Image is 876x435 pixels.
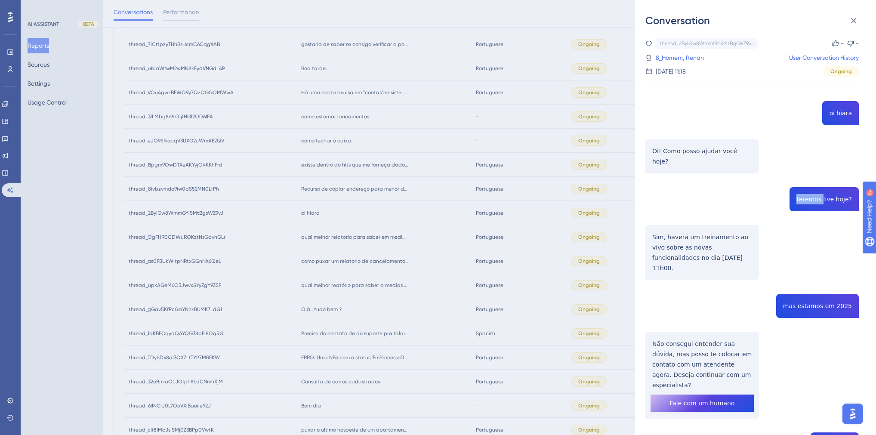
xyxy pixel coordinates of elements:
[656,66,686,77] div: [DATE] 11:18
[841,38,844,49] div: -
[840,401,866,427] iframe: UserGuiding AI Assistant Launcher
[656,52,704,63] a: 8_Homem, Renan
[660,40,754,47] div: thread_2ByIGw8WmmGYlSMtBgsWZ9vJ
[645,14,866,28] div: Conversation
[20,2,54,12] span: Need Help?
[59,4,64,11] div: 9+
[856,38,859,49] div: -
[830,68,852,75] span: Ongoing
[789,52,859,63] a: User Conversation History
